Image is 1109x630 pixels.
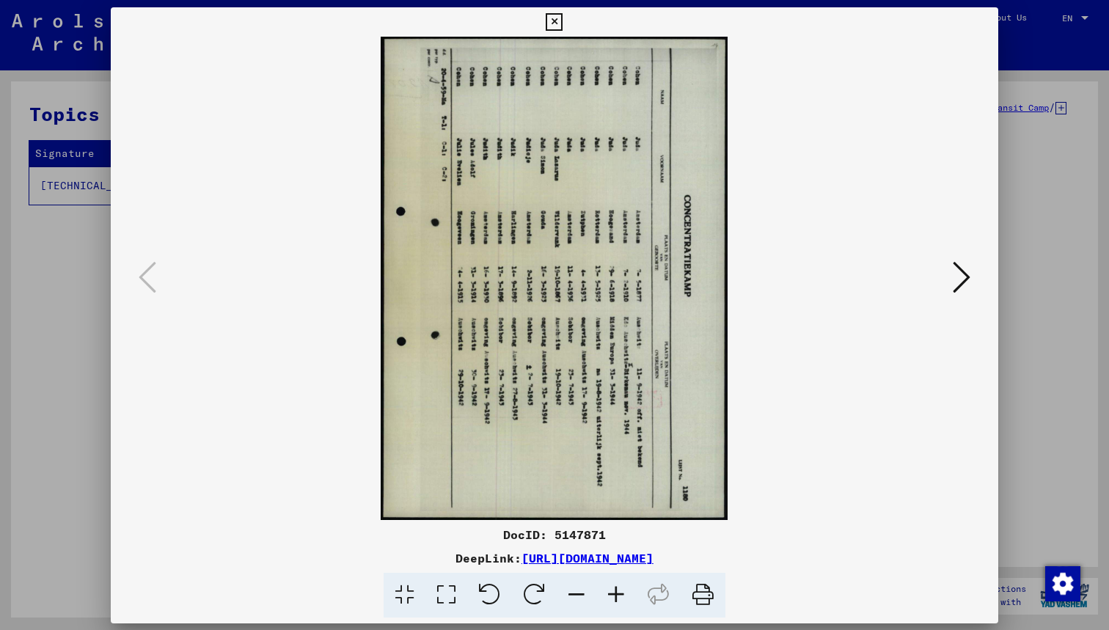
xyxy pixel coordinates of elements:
div: DocID: 5147871 [111,526,998,543]
div: DeepLink: [111,549,998,567]
a: [URL][DOMAIN_NAME] [521,551,654,565]
img: 001.jpg [161,37,948,520]
div: Change consent [1044,565,1080,601]
img: Change consent [1045,566,1080,601]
